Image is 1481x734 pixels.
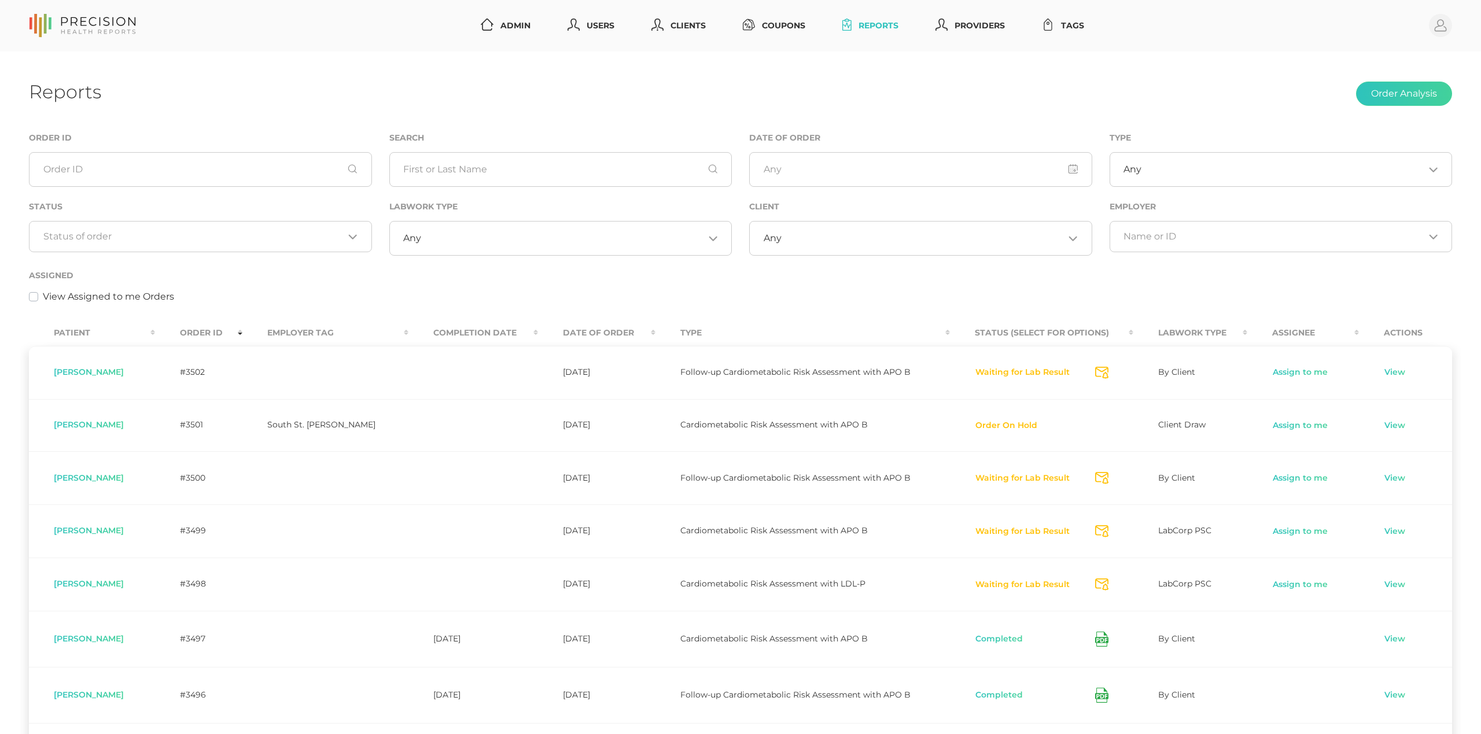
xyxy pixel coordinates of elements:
[838,15,903,36] a: Reports
[1095,578,1108,591] svg: Send Notification
[1359,320,1452,346] th: Actions
[1095,367,1108,379] svg: Send Notification
[1384,473,1406,484] a: View
[680,578,865,589] span: Cardiometabolic Risk Assessment with LDL-P
[389,221,732,256] div: Search for option
[1110,152,1453,187] div: Search for option
[749,152,1092,187] input: Any
[54,578,124,589] span: [PERSON_NAME]
[29,320,155,346] th: Patient : activate to sort column ascending
[29,271,73,281] label: Assigned
[155,451,242,504] td: #3500
[975,689,1023,701] button: Completed
[1247,320,1359,346] th: Assignee : activate to sort column ascending
[54,525,124,536] span: [PERSON_NAME]
[1158,367,1195,377] span: By Client
[155,667,242,723] td: #3496
[563,15,619,36] a: Users
[538,451,655,504] td: [DATE]
[647,15,710,36] a: Clients
[538,611,655,667] td: [DATE]
[1384,367,1406,378] a: View
[680,633,868,644] span: Cardiometabolic Risk Assessment with APO B
[680,367,911,377] span: Follow-up Cardiometabolic Risk Assessment with APO B
[1272,579,1328,591] a: Assign to me
[389,152,732,187] input: First or Last Name
[421,233,704,244] input: Search for option
[54,689,124,700] span: [PERSON_NAME]
[680,473,911,483] span: Follow-up Cardiometabolic Risk Assessment with APO B
[975,579,1070,591] button: Waiting for Lab Result
[1110,133,1131,143] label: Type
[1123,231,1424,242] input: Search for option
[155,346,242,399] td: #3502
[749,221,1092,256] div: Search for option
[1272,526,1328,537] a: Assign to me
[389,202,458,212] label: Labwork Type
[1133,320,1247,346] th: Labwork Type : activate to sort column ascending
[538,320,655,346] th: Date Of Order : activate to sort column ascending
[975,367,1070,378] button: Waiting for Lab Result
[242,320,408,346] th: Employer Tag : activate to sort column ascending
[975,633,1023,645] button: Completed
[389,133,424,143] label: Search
[1158,419,1206,430] span: Client Draw
[1384,633,1406,645] a: View
[1384,420,1406,431] a: View
[43,290,174,304] label: View Assigned to me Orders
[1384,526,1406,537] a: View
[680,419,868,430] span: Cardiometabolic Risk Assessment with APO B
[538,346,655,399] td: [DATE]
[1110,221,1453,252] div: Search for option
[43,231,344,242] input: Search for option
[975,526,1070,537] button: Waiting for Lab Result
[538,667,655,723] td: [DATE]
[975,420,1038,431] button: Order On Hold
[54,419,124,430] span: [PERSON_NAME]
[1158,525,1211,536] span: LabCorp PSC
[764,233,782,244] span: Any
[1158,689,1195,700] span: By Client
[1037,15,1089,36] a: Tags
[1158,473,1195,483] span: By Client
[29,221,372,252] div: Search for option
[1384,579,1406,591] a: View
[1384,689,1406,701] a: View
[738,15,810,36] a: Coupons
[1158,633,1195,644] span: By Client
[155,399,242,452] td: #3501
[155,320,242,346] th: Order ID : activate to sort column ascending
[1272,367,1328,378] a: Assign to me
[931,15,1010,36] a: Providers
[680,689,911,700] span: Follow-up Cardiometabolic Risk Assessment with APO B
[749,202,779,212] label: Client
[975,473,1070,484] button: Waiting for Lab Result
[538,504,655,558] td: [DATE]
[403,233,421,244] span: Any
[155,504,242,558] td: #3499
[29,80,101,103] h1: Reports
[538,558,655,611] td: [DATE]
[155,558,242,611] td: #3498
[242,399,408,452] td: South St. [PERSON_NAME]
[54,367,124,377] span: [PERSON_NAME]
[476,15,535,36] a: Admin
[655,320,951,346] th: Type : activate to sort column ascending
[680,525,868,536] span: Cardiometabolic Risk Assessment with APO B
[782,233,1064,244] input: Search for option
[54,633,124,644] span: [PERSON_NAME]
[1356,82,1452,106] button: Order Analysis
[950,320,1133,346] th: Status (Select for Options) : activate to sort column ascending
[1123,164,1141,175] span: Any
[1095,472,1108,484] svg: Send Notification
[1272,473,1328,484] a: Assign to me
[1110,202,1156,212] label: Employer
[1095,525,1108,537] svg: Send Notification
[538,399,655,452] td: [DATE]
[1272,420,1328,431] a: Assign to me
[155,611,242,667] td: #3497
[749,133,820,143] label: Date of Order
[1141,164,1424,175] input: Search for option
[408,667,538,723] td: [DATE]
[29,133,72,143] label: Order ID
